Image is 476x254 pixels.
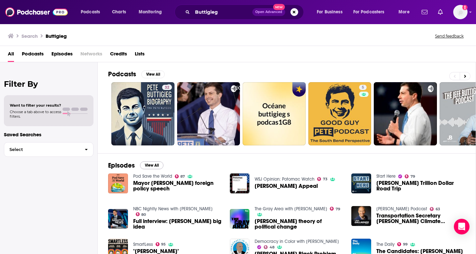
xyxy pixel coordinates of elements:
h2: Filter By [4,79,93,89]
span: Monitoring [139,7,162,17]
button: Show profile menu [453,5,468,19]
h3: Buttigieg [46,33,67,39]
a: Mayor Pete Buttigieg’s foreign policy speech [133,180,222,191]
button: open menu [394,7,418,17]
span: "[PERSON_NAME]" [133,248,179,254]
button: View All [140,161,163,169]
img: Mayor Pete Buttigieg’s foreign policy speech [108,173,128,193]
span: Podcasts [81,7,100,17]
img: Pete Buttigieg’s theory of political change [230,209,250,229]
button: open menu [312,7,351,17]
a: Pete Buttigieg’s Trillion Dollar Road Trip [376,180,465,191]
button: open menu [76,7,108,17]
span: Networks [80,49,102,62]
a: Credits [110,49,127,62]
span: Mayor [PERSON_NAME] foreign policy speech [133,180,222,191]
h3: Search [21,33,38,39]
span: 80 [141,213,146,216]
a: Pete Buttigieg’s theory of political change [255,218,343,230]
a: 32 [162,85,172,90]
span: The Candidates: [PERSON_NAME] [376,248,463,254]
span: Lists [135,49,145,62]
a: EpisodesView All [108,161,163,170]
a: All [8,49,14,62]
a: "Pete Buttigieg" [133,248,179,254]
h2: Podcasts [108,70,136,78]
span: 5 [362,84,364,91]
a: 80 [136,212,146,216]
button: open menu [349,7,394,17]
button: Select [4,142,93,157]
span: [PERSON_NAME] theory of political change [255,218,343,230]
img: Full interview: Pete Buttigieg’s big idea [108,209,128,229]
a: Podcasts [22,49,44,62]
img: Podchaser - Follow, Share and Rate Podcasts [5,6,68,18]
a: Mike Gallagher Podcast [376,206,427,212]
a: The Daily [376,242,395,247]
a: Full interview: Pete Buttigieg’s big idea [133,218,222,230]
span: 95 [161,243,166,246]
h2: Episodes [108,161,135,170]
a: 73 [317,177,328,181]
span: Open Advanced [255,10,282,14]
a: Transportation Secretary Pete Buttigieg’s Climate Hypocrisy [376,213,465,224]
span: For Podcasters [353,7,385,17]
a: The Candidates: Pete Buttigieg [376,248,463,254]
a: Charts [108,7,130,17]
span: 48 [270,246,274,249]
span: [PERSON_NAME] Appeal [255,183,318,189]
p: Saved Searches [4,131,93,138]
a: 79 [330,207,340,211]
span: 63 [436,208,440,211]
div: Open Intercom Messenger [454,219,469,234]
span: Full interview: [PERSON_NAME] big idea [133,218,222,230]
a: The Gray Area with Sean Illing [255,206,327,212]
a: Pod Save the World [133,173,172,179]
svg: Add a profile image [462,5,468,10]
a: SmartLess [133,242,153,247]
button: Open AdvancedNew [252,8,285,16]
input: Search podcasts, credits, & more... [192,7,252,17]
span: 99 [403,243,408,246]
a: Start Here [376,173,396,179]
span: For Business [317,7,343,17]
a: Show notifications dropdown [419,7,430,18]
span: 79 [411,175,415,178]
a: 63 [430,207,440,211]
span: 73 [323,178,328,181]
a: Transportation Secretary Pete Buttigieg’s Climate Hypocrisy [351,206,371,226]
a: 95 [156,242,166,246]
a: PodcastsView All [108,70,165,78]
a: Democracy in Color with Steve Phillips [255,239,339,244]
a: 99 [397,242,408,246]
span: 79 [336,208,340,211]
span: 87 [180,175,185,178]
span: Select [4,147,79,152]
a: NBC Nightly News with Tom Llamas [133,206,213,212]
span: More [399,7,410,17]
span: [PERSON_NAME] Trillion Dollar Road Trip [376,180,465,191]
span: Transportation Secretary [PERSON_NAME] Climate Hypocrisy [376,213,465,224]
a: 5 [308,82,371,145]
button: Send feedback [433,33,466,39]
a: 79 [405,174,415,178]
div: Search podcasts, credits, & more... [181,5,310,20]
a: Pete Buttigieg's Appeal [255,183,318,189]
span: Choose a tab above to access filters. [10,110,61,119]
img: Pete Buttigieg’s Trillion Dollar Road Trip [351,173,371,193]
span: New [273,4,285,10]
img: Pete Buttigieg's Appeal [230,173,250,193]
a: Episodes [51,49,73,62]
a: 5 [359,85,367,90]
a: 87 [175,174,185,178]
span: Logged in as awallresonate [453,5,468,19]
